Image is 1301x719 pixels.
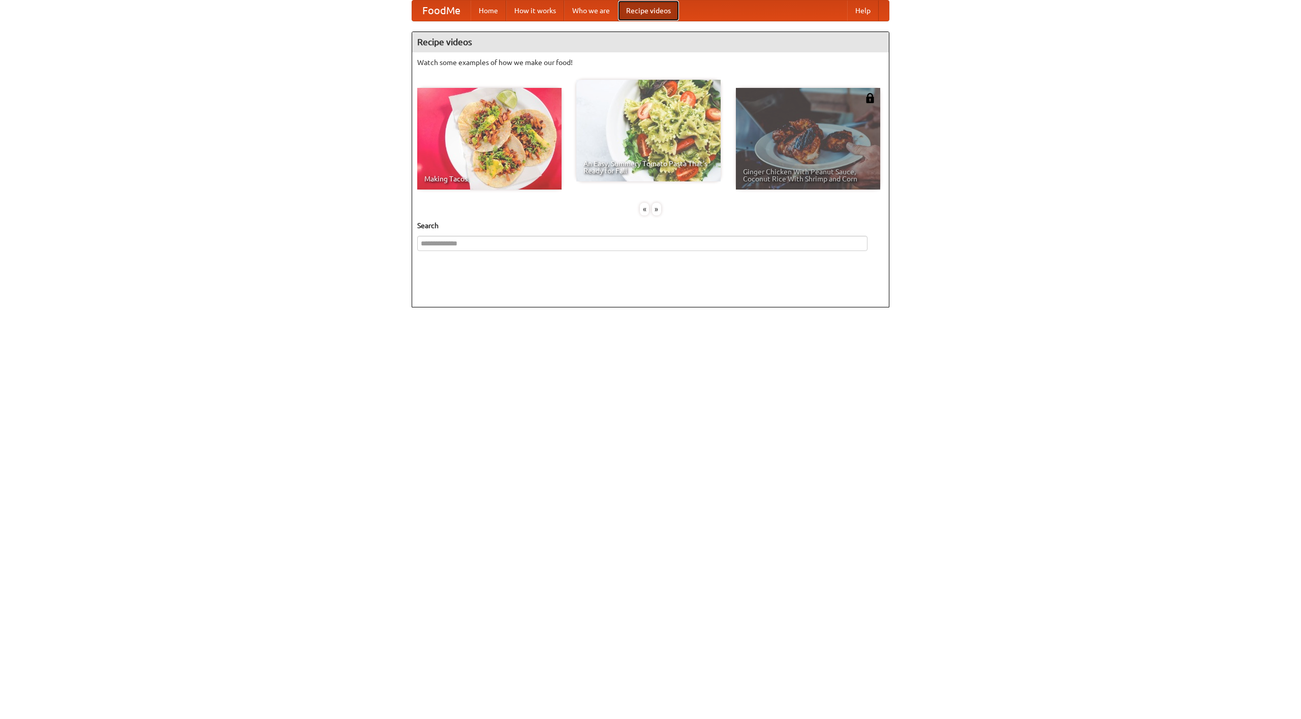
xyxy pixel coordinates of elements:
span: An Easy, Summery Tomato Pasta That's Ready for Fall [583,160,714,174]
a: FoodMe [412,1,471,21]
h4: Recipe videos [412,32,889,52]
a: Who we are [564,1,618,21]
p: Watch some examples of how we make our food! [417,57,884,68]
img: 483408.png [865,93,875,103]
a: How it works [506,1,564,21]
a: Home [471,1,506,21]
div: « [640,203,649,215]
a: Making Tacos [417,88,562,190]
a: An Easy, Summery Tomato Pasta That's Ready for Fall [576,80,721,181]
a: Help [847,1,879,21]
a: Recipe videos [618,1,679,21]
div: » [652,203,661,215]
span: Making Tacos [424,175,554,182]
h5: Search [417,221,884,231]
